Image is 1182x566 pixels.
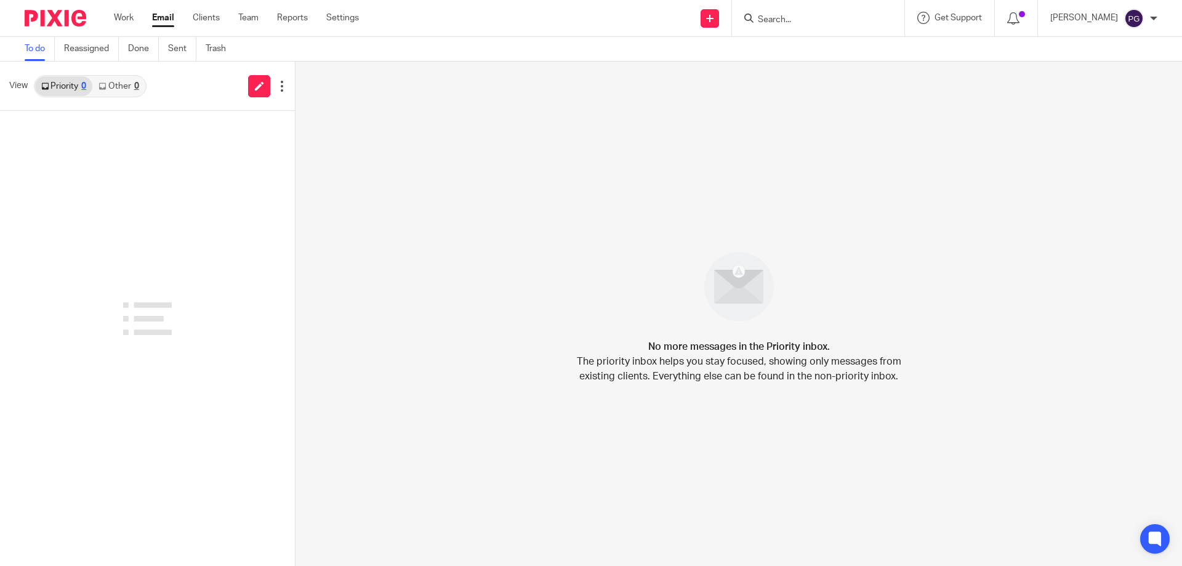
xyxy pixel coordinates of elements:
[92,76,145,96] a: Other0
[128,37,159,61] a: Done
[648,339,830,354] h4: No more messages in the Priority inbox.
[25,10,86,26] img: Pixie
[238,12,259,24] a: Team
[152,12,174,24] a: Email
[114,12,134,24] a: Work
[326,12,359,24] a: Settings
[277,12,308,24] a: Reports
[25,37,55,61] a: To do
[81,82,86,91] div: 0
[576,354,902,384] p: The priority inbox helps you stay focused, showing only messages from existing clients. Everythin...
[206,37,235,61] a: Trash
[64,37,119,61] a: Reassigned
[168,37,196,61] a: Sent
[757,15,867,26] input: Search
[696,244,782,329] img: image
[134,82,139,91] div: 0
[1124,9,1144,28] img: svg%3E
[9,79,28,92] span: View
[193,12,220,24] a: Clients
[35,76,92,96] a: Priority0
[1050,12,1118,24] p: [PERSON_NAME]
[935,14,982,22] span: Get Support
